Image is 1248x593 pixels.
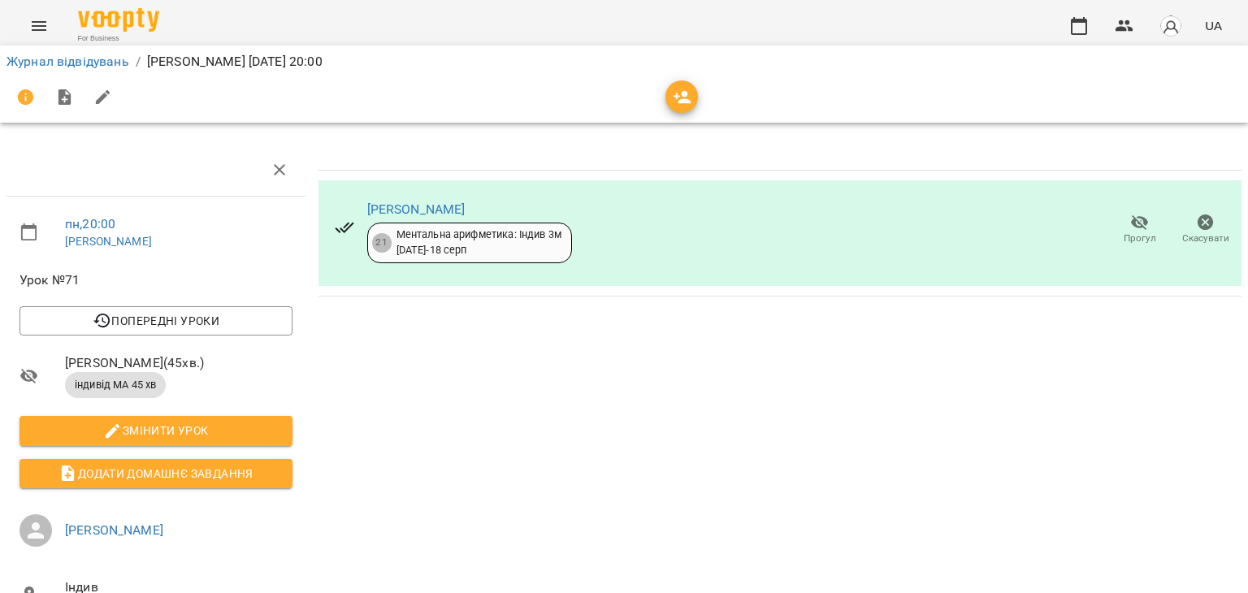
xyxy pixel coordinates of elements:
[1159,15,1182,37] img: avatar_s.png
[32,421,279,440] span: Змінити урок
[6,52,1241,71] nav: breadcrumb
[19,459,292,488] button: Додати домашнє завдання
[78,33,159,44] span: For Business
[6,54,129,69] a: Журнал відвідувань
[372,233,392,253] div: 21
[65,235,152,248] a: [PERSON_NAME]
[19,6,58,45] button: Menu
[65,216,115,232] a: пн , 20:00
[32,464,279,483] span: Додати домашнє завдання
[32,311,279,331] span: Попередні уроки
[19,416,292,445] button: Змінити урок
[78,8,159,32] img: Voopty Logo
[65,378,166,392] span: індивід МА 45 хв
[147,52,323,71] p: [PERSON_NAME] [DATE] 20:00
[19,306,292,335] button: Попередні уроки
[396,227,561,258] div: Ментальна арифметика: Індив 3м [DATE] - 18 серп
[1205,17,1222,34] span: UA
[1182,232,1229,245] span: Скасувати
[1107,207,1172,253] button: Прогул
[367,201,466,217] a: [PERSON_NAME]
[1198,11,1228,41] button: UA
[65,522,163,538] a: [PERSON_NAME]
[1172,207,1238,253] button: Скасувати
[136,52,141,71] li: /
[1124,232,1156,245] span: Прогул
[19,271,292,290] span: Урок №71
[65,353,292,373] span: [PERSON_NAME] ( 45 хв. )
